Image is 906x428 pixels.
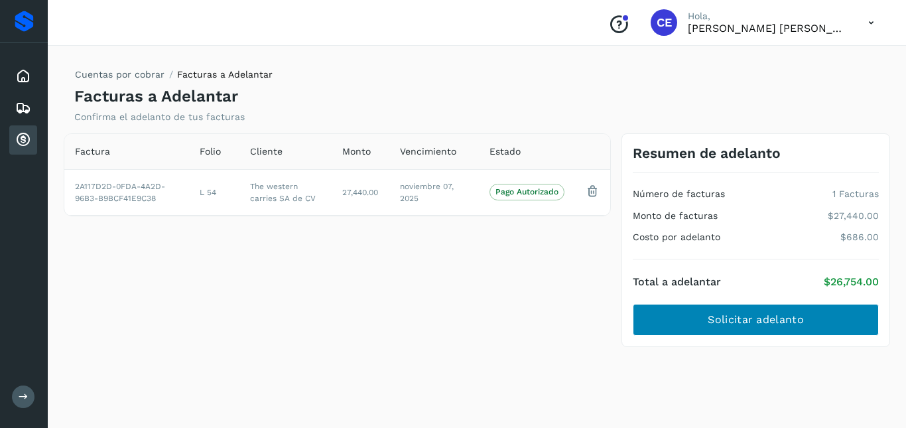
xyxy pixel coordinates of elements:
nav: breadcrumb [74,68,273,87]
h4: Monto de facturas [633,210,718,222]
h4: Total a adelantar [633,275,721,288]
div: Inicio [9,62,37,91]
h3: Resumen de adelanto [633,145,781,161]
td: L 54 [189,169,239,215]
span: 27,440.00 [342,188,378,197]
td: 2A117D2D-0FDA-4A2D-96B3-B9BCF41E9C38 [64,169,189,215]
h4: Costo por adelanto [633,232,720,243]
p: Pago Autorizado [495,187,558,196]
td: The western carries SA de CV [239,169,332,215]
a: Cuentas por cobrar [75,69,164,80]
p: $27,440.00 [828,210,879,222]
p: $686.00 [840,232,879,243]
span: Vencimiento [400,145,456,159]
h4: Facturas a Adelantar [74,87,238,106]
div: Cuentas por cobrar [9,125,37,155]
p: CLAUDIA ELIZABETH SANCHEZ RAMIREZ [688,22,847,35]
button: Solicitar adelanto [633,304,879,336]
p: Confirma el adelanto de tus facturas [74,111,245,123]
p: 1 Facturas [832,188,879,200]
span: Solicitar adelanto [708,313,803,327]
div: Embarques [9,94,37,123]
p: $26,754.00 [824,275,879,288]
h4: Número de facturas [633,188,725,200]
span: Cliente [250,145,283,159]
span: Folio [200,145,221,159]
span: Factura [75,145,110,159]
p: Hola, [688,11,847,22]
span: Estado [489,145,521,159]
span: noviembre 07, 2025 [400,182,454,203]
span: Facturas a Adelantar [177,69,273,80]
span: Monto [342,145,371,159]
